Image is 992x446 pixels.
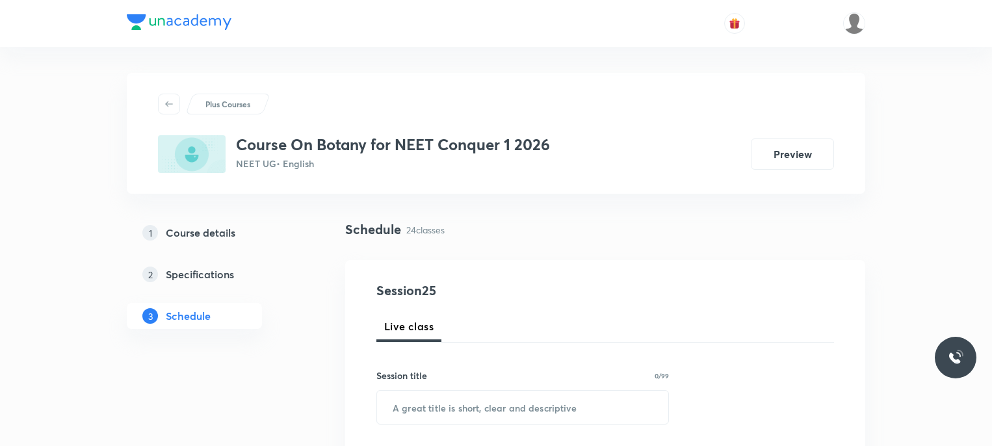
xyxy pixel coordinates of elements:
p: 2 [142,267,158,282]
input: A great title is short, clear and descriptive [377,391,668,424]
a: 1Course details [127,220,304,246]
h6: Session title [376,369,427,382]
h3: Course On Botany for NEET Conquer 1 2026 [236,135,550,154]
a: Company Logo [127,14,231,33]
button: Preview [751,138,834,170]
button: avatar [724,13,745,34]
h4: Session 25 [376,281,614,300]
p: 3 [142,308,158,324]
h5: Course details [166,225,235,241]
img: Athira [843,12,865,34]
p: 0/99 [655,373,669,379]
img: CE609631-5534-4DED-B32C-585F76E7FC7E_plus.png [158,135,226,173]
h4: Schedule [345,220,401,239]
p: 1 [142,225,158,241]
img: Company Logo [127,14,231,30]
a: 2Specifications [127,261,304,287]
img: avatar [729,18,740,29]
p: Plus Courses [205,98,250,110]
p: NEET UG • English [236,157,550,170]
h5: Specifications [166,267,234,282]
img: ttu [948,350,963,365]
h5: Schedule [166,308,211,324]
p: 24 classes [406,223,445,237]
span: Live class [384,319,434,334]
